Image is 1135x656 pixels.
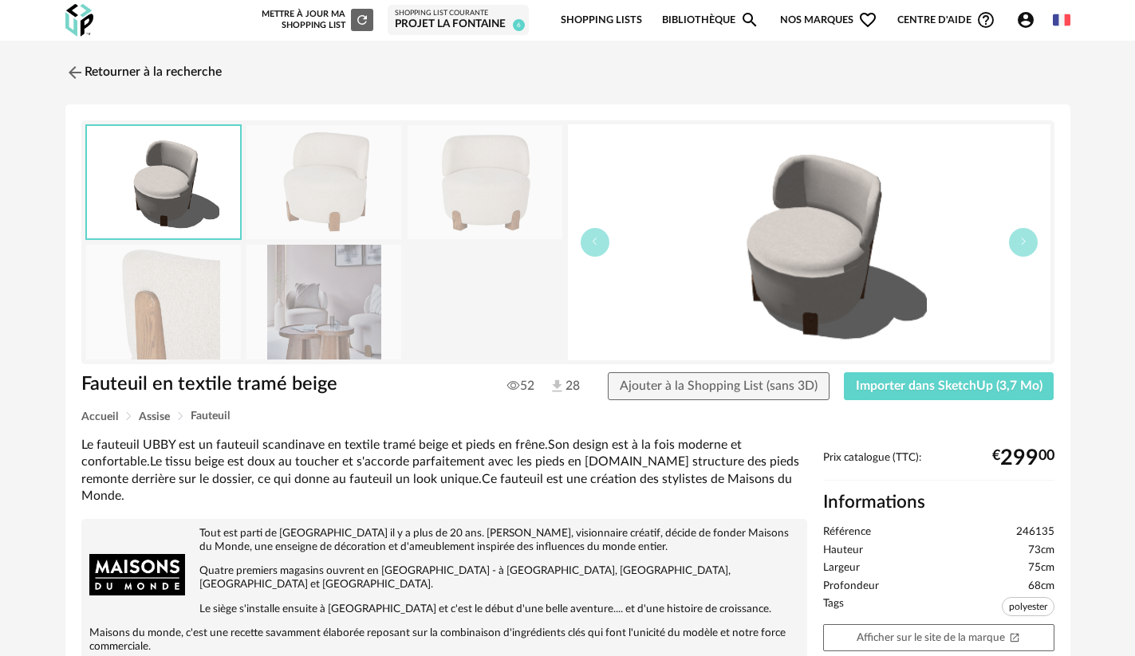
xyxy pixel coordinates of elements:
span: Centre d'aideHelp Circle Outline icon [897,10,995,29]
span: Profondeur [823,579,879,594]
div: Shopping List courante [395,9,522,18]
h2: Informations [823,491,1054,514]
span: Référence [823,525,871,540]
span: Importer dans SketchUp (3,7 Mo) [856,379,1042,392]
div: PROJET LA FONTAINE [395,18,522,32]
img: thumbnail.png [87,126,240,238]
img: fr [1053,11,1070,29]
img: fauteuil-en-textile-trame-beige-1000-9-12-246135_1.jpg [246,125,401,239]
p: Tout est parti de [GEOGRAPHIC_DATA] il y a plus de 20 ans. [PERSON_NAME], visionnaire créatif, dé... [89,527,799,554]
a: Afficher sur le site de la marqueOpen In New icon [823,624,1054,652]
span: 75cm [1028,561,1054,575]
span: 52 [507,378,534,394]
img: thumbnail.png [568,124,1050,360]
p: Quatre premiers magasins ouvrent en [GEOGRAPHIC_DATA] - à [GEOGRAPHIC_DATA], [GEOGRAPHIC_DATA], [... [89,564,799,591]
span: 246135 [1016,525,1054,540]
a: Shopping Lists [561,2,642,39]
img: svg+xml;base64,PHN2ZyB3aWR0aD0iMjQiIGhlaWdodD0iMjQiIHZpZXdCb3g9IjAgMCAyNCAyNCIgZmlsbD0ibm9uZSIgeG... [65,63,85,82]
img: OXP [65,4,93,37]
span: Fauteuil [191,410,230,422]
span: Refresh icon [355,15,369,24]
span: polyester [1002,597,1054,616]
div: Mettre à jour ma Shopping List [258,9,373,31]
div: € 00 [992,452,1054,465]
span: Assise [139,411,170,422]
span: Ajouter à la Shopping List (sans 3D) [620,379,818,392]
span: 299 [1000,452,1038,465]
img: fauteuil-en-textile-trame-beige-1000-9-12-246135_7.jpg [246,245,401,359]
span: Help Circle Outline icon [976,10,995,29]
span: Nos marques [780,2,877,39]
div: Le fauteuil UBBY est un fauteuil scandinave en textile tramé beige et pieds en frêne.Son design e... [81,437,807,505]
span: Tags [823,597,844,620]
img: fauteuil-en-textile-trame-beige-1000-9-12-246135_4.jpg [408,125,562,239]
span: Heart Outline icon [858,10,877,29]
p: Le siège s'installe ensuite à [GEOGRAPHIC_DATA] et c'est le début d'une belle aventure.... et d'u... [89,603,799,616]
span: Open In New icon [1009,631,1020,642]
span: Magnify icon [740,10,759,29]
span: 6 [513,19,525,31]
span: Accueil [81,411,118,422]
span: Account Circle icon [1016,10,1042,29]
img: fauteuil-en-textile-trame-beige-1000-9-12-246135_5.jpg [86,245,241,359]
span: Hauteur [823,544,863,558]
button: Importer dans SketchUp (3,7 Mo) [844,372,1054,401]
span: 28 [549,378,578,395]
p: Maisons du monde, c'est une recette savamment élaborée reposant sur la combinaison d'ingrédients ... [89,627,799,654]
a: BibliothèqueMagnify icon [662,2,759,39]
button: Ajouter à la Shopping List (sans 3D) [608,372,830,401]
span: 73cm [1028,544,1054,558]
img: brand logo [89,527,185,623]
span: Account Circle icon [1016,10,1035,29]
span: 68cm [1028,579,1054,594]
img: Téléchargements [549,378,566,395]
div: Prix catalogue (TTC): [823,451,1054,481]
a: Retourner à la recherche [65,55,222,90]
a: Shopping List courante PROJET LA FONTAINE 6 [395,9,522,32]
span: Largeur [823,561,860,575]
h1: Fauteuil en textile tramé beige [81,372,478,397]
div: Breadcrumb [81,410,1054,422]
